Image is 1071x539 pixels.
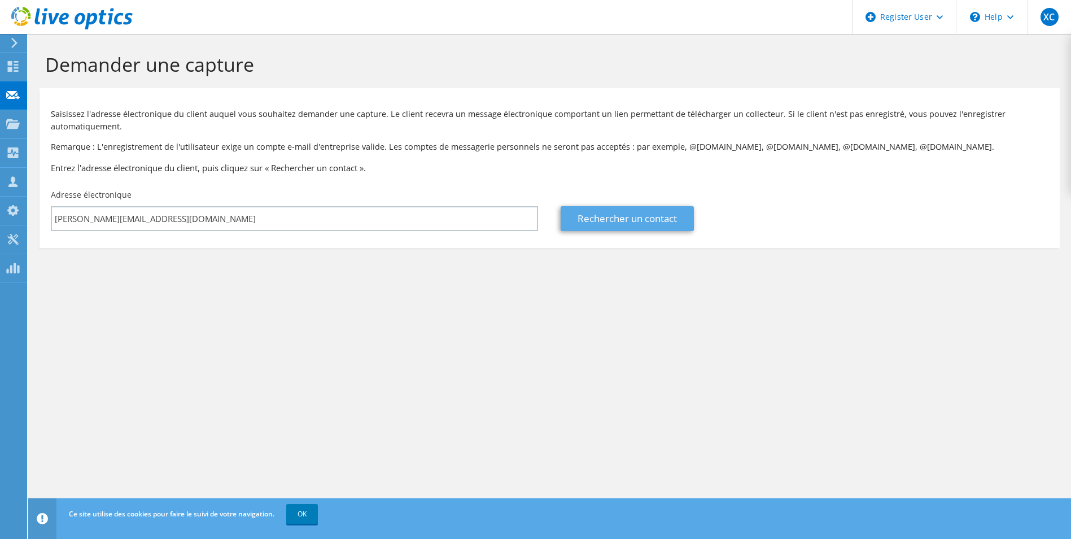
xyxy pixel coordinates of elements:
[1041,8,1059,26] span: XC
[51,108,1048,133] p: Saisissez l'adresse électronique du client auquel vous souhaitez demander une capture. Le client ...
[51,162,1048,174] h3: Entrez l'adresse électronique du client, puis cliquez sur « Rechercher un contact ».
[561,206,694,231] a: Rechercher un contact
[51,189,132,201] label: Adresse électronique
[45,53,1048,76] h1: Demander une capture
[286,504,318,524] a: OK
[51,141,1048,153] p: Remarque : L'enregistrement de l'utilisateur exige un compte e-mail d'entreprise valide. Les comp...
[970,12,980,22] svg: \n
[69,509,274,519] span: Ce site utilise des cookies pour faire le suivi de votre navigation.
